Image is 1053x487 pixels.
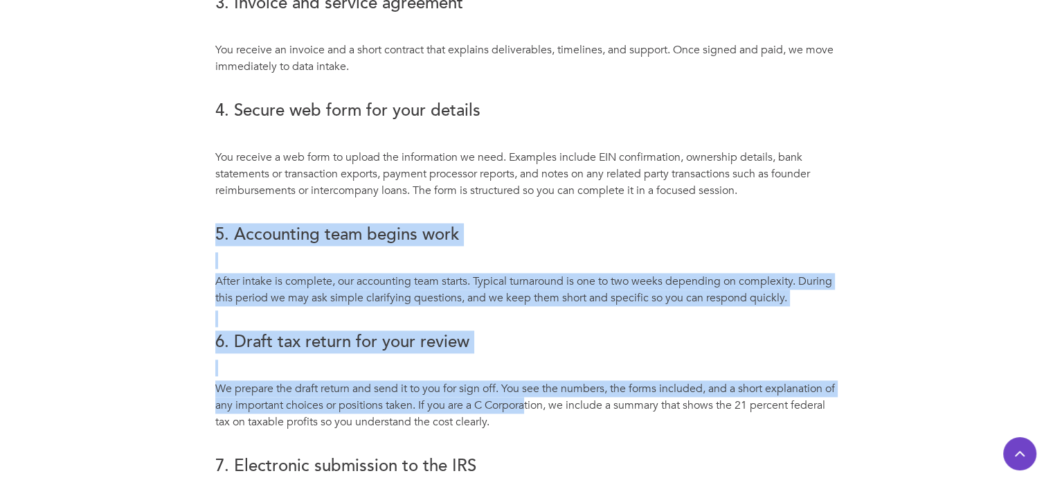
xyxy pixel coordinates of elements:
p: ‍ [215,360,838,376]
p: You receive an invoice and a short contract that explains deliverables, timelines, and support. O... [215,42,838,75]
p: ‍ [215,203,838,220]
h3: 7. Electronic submission to the IRS [215,455,838,477]
p: You receive a web form to upload the information we need. Examples include EIN confirmation, owne... [215,149,838,199]
p: ‍ [215,21,838,37]
h3: 5. Accounting team begins work [215,224,838,246]
p: ‍ [215,128,838,145]
p: ‍ [215,434,838,451]
p: ‍ [215,252,838,269]
p: We prepare the draft return and send it to you for sign off. You see the numbers, the forms inclu... [215,380,838,430]
p: ‍ [215,79,838,96]
p: After intake is complete, our accounting team starts. Typical turnaround is one to two weeks depe... [215,273,838,306]
h3: 6. Draft tax return for your review [215,331,838,353]
h3: 4. Secure web form for your details [215,100,838,122]
p: ‍ [215,310,838,327]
